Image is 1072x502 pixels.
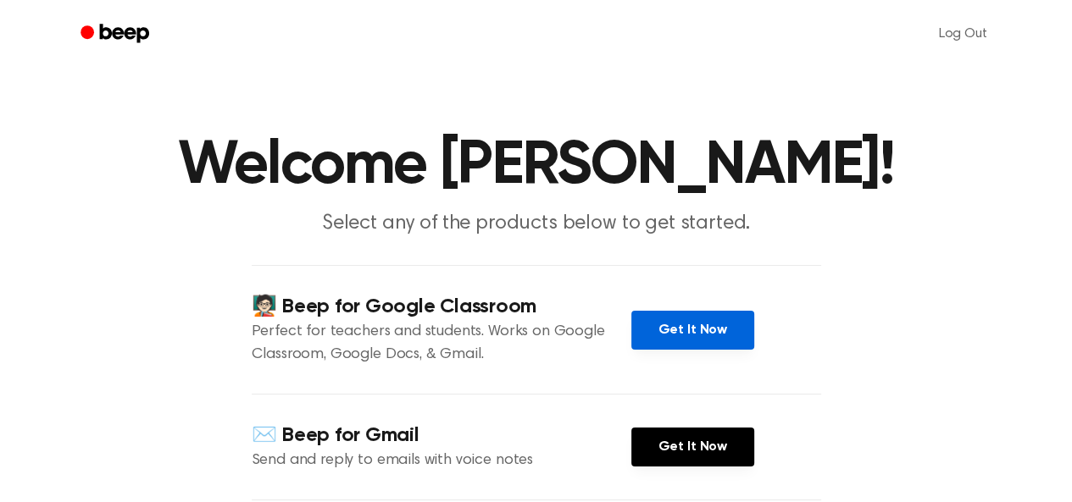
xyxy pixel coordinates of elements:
[69,18,164,51] a: Beep
[211,210,862,238] p: Select any of the products below to get started.
[252,293,631,321] h4: 🧑🏻‍🏫 Beep for Google Classroom
[631,311,754,350] a: Get It Now
[631,428,754,466] a: Get It Now
[922,14,1004,54] a: Log Out
[103,135,970,196] h1: Welcome [PERSON_NAME]!
[252,422,631,450] h4: ✉️ Beep for Gmail
[252,321,631,367] p: Perfect for teachers and students. Works on Google Classroom, Google Docs, & Gmail.
[252,450,631,472] p: Send and reply to emails with voice notes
